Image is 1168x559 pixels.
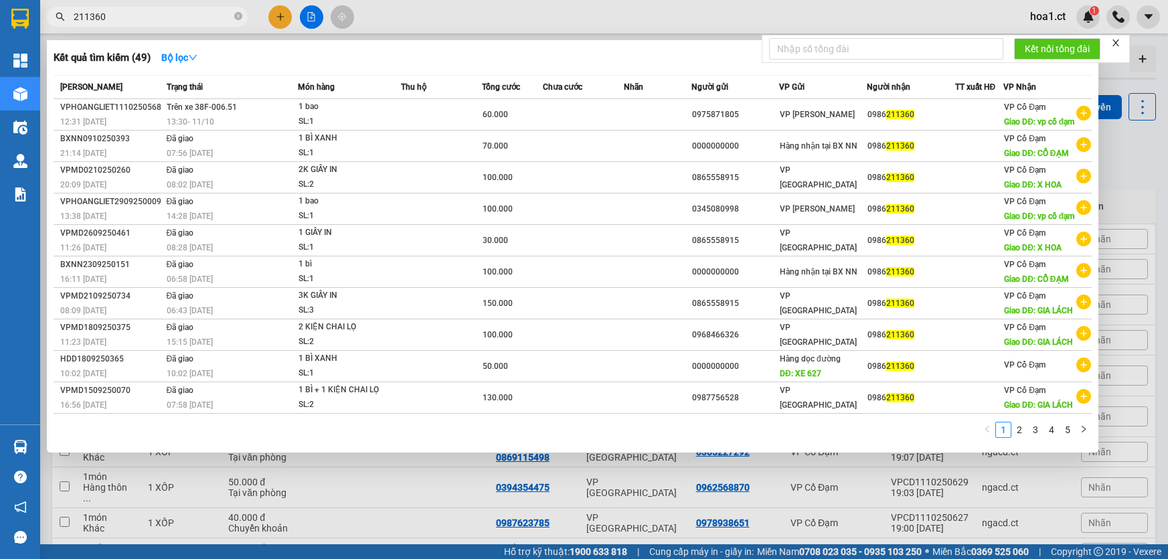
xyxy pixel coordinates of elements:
[1044,422,1059,437] a: 4
[299,366,399,381] div: SL: 1
[1004,274,1068,284] span: Giao DĐ: CỔ ĐẠM
[167,400,213,410] span: 07:58 [DATE]
[167,102,237,112] span: Trên xe 38F-006.51
[299,257,399,272] div: 1 bì
[1076,326,1091,341] span: plus-circle
[979,422,995,438] li: Previous Page
[299,100,399,114] div: 1 bao
[299,240,399,255] div: SL: 1
[867,234,954,248] div: 0986
[1076,106,1091,121] span: plus-circle
[60,180,106,189] span: 20:09 [DATE]
[780,323,857,347] span: VP [GEOGRAPHIC_DATA]
[167,165,194,175] span: Đã giao
[167,212,213,221] span: 14:28 [DATE]
[1076,232,1091,246] span: plus-circle
[56,12,65,21] span: search
[14,471,27,483] span: question-circle
[299,383,399,398] div: 1 BÌ + 1 KIỆN CHAI LỌ
[299,335,399,349] div: SL: 2
[780,141,857,151] span: Hàng nhận tại BX NN
[483,330,513,339] span: 100.000
[60,337,106,347] span: 11:23 [DATE]
[779,82,805,92] span: VP Gửi
[996,422,1011,437] a: 1
[161,52,197,63] strong: Bộ lọc
[867,171,954,185] div: 0986
[886,110,914,119] span: 211360
[60,82,122,92] span: [PERSON_NAME]
[543,82,582,92] span: Chưa cước
[867,202,954,216] div: 0986
[692,171,778,185] div: 0865558915
[167,197,194,206] span: Đã giao
[1076,422,1092,438] button: right
[624,82,643,92] span: Nhãn
[1004,291,1046,301] span: VP Cổ Đạm
[1012,422,1027,437] a: 2
[780,291,857,315] span: VP [GEOGRAPHIC_DATA]
[60,289,163,303] div: VPMD2109250734
[299,146,399,161] div: SL: 1
[167,243,213,252] span: 08:28 [DATE]
[13,121,27,135] img: warehouse-icon
[867,360,954,374] div: 0986
[167,180,213,189] span: 08:02 [DATE]
[483,173,513,182] span: 100.000
[13,187,27,202] img: solution-icon
[167,337,213,347] span: 15:15 [DATE]
[1111,38,1120,48] span: close
[11,9,29,29] img: logo-vxr
[167,274,213,284] span: 06:58 [DATE]
[167,260,194,269] span: Đã giao
[692,234,778,248] div: 0865558915
[60,212,106,221] span: 13:38 [DATE]
[60,149,106,158] span: 21:14 [DATE]
[780,204,855,214] span: VP [PERSON_NAME]
[60,163,163,177] div: VPMD0210250260
[1011,422,1027,438] li: 2
[1080,425,1088,433] span: right
[1076,422,1092,438] li: Next Page
[167,369,213,378] span: 10:02 [DATE]
[867,108,954,122] div: 0986
[886,141,914,151] span: 211360
[1004,102,1046,112] span: VP Cổ Đạm
[167,134,194,143] span: Đã giao
[1004,400,1073,410] span: Giao DĐ: GIA LÁCH
[1004,386,1046,395] span: VP Cổ Đạm
[886,236,914,245] span: 211360
[299,114,399,129] div: SL: 1
[299,177,399,192] div: SL: 2
[13,87,27,101] img: warehouse-icon
[60,226,163,240] div: VPMD2609250461
[1076,169,1091,183] span: plus-circle
[54,51,151,65] h3: Kết quả tìm kiếm ( 49 )
[299,272,399,287] div: SL: 1
[299,131,399,146] div: 1 BÌ XANH
[691,82,728,92] span: Người gửi
[483,141,508,151] span: 70.000
[867,391,954,405] div: 0986
[1076,389,1091,404] span: plus-circle
[886,330,914,339] span: 211360
[692,360,778,374] div: 0000000000
[886,393,914,402] span: 211360
[60,195,163,209] div: VPHOANGLIET2909250009
[151,47,208,68] button: Bộ lọcdown
[14,531,27,544] span: message
[1014,38,1100,60] button: Kết nối tổng đài
[482,82,520,92] span: Tổng cước
[167,82,203,92] span: Trạng thái
[167,228,194,238] span: Đã giao
[60,352,163,366] div: HDD1809250365
[1004,117,1074,127] span: Giao DĐ: vp cổ đạm
[299,194,399,209] div: 1 bao
[1076,357,1091,372] span: plus-circle
[60,400,106,410] span: 16:56 [DATE]
[1004,149,1068,158] span: Giao DĐ: CỔ ĐẠM
[886,173,914,182] span: 211360
[886,362,914,371] span: 211360
[780,369,821,378] span: DĐ: XE 627
[13,154,27,168] img: warehouse-icon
